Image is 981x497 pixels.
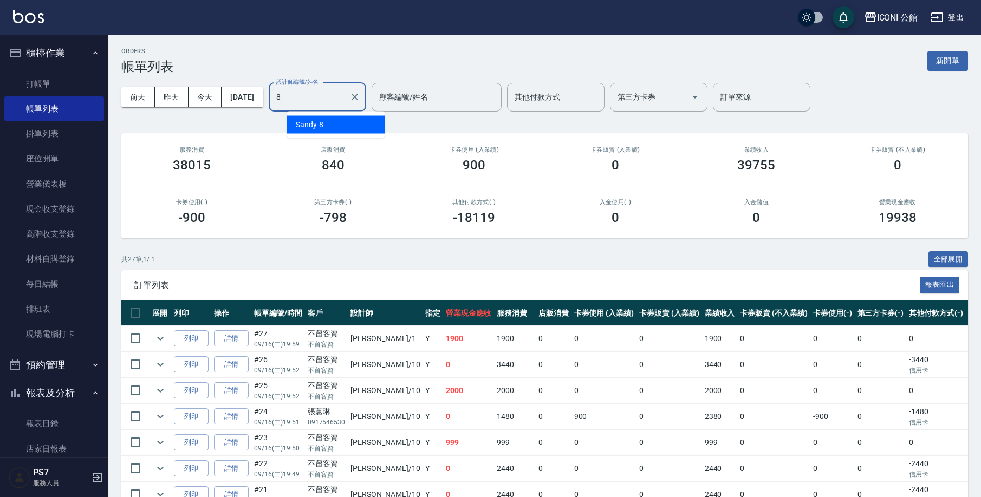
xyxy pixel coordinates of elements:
a: 帳單列表 [4,96,104,121]
td: [PERSON_NAME] /10 [348,378,423,403]
td: 0 [737,456,810,481]
p: 不留客資 [308,443,346,453]
button: 前天 [121,87,155,107]
h3: -18119 [453,210,495,225]
h3: 39755 [737,158,775,173]
p: 信用卡 [909,417,963,427]
button: 登出 [926,8,968,28]
button: 新開單 [927,51,968,71]
h5: PS7 [33,467,88,478]
h3: 服務消費 [134,146,250,153]
td: 900 [571,404,637,429]
th: 列印 [171,300,211,326]
td: 0 [810,378,855,403]
th: 設計師 [348,300,423,326]
a: 詳情 [214,382,249,399]
p: 不留客資 [308,391,346,401]
td: #27 [251,326,305,351]
td: #23 [251,430,305,455]
td: -1480 [906,404,966,429]
td: 0 [571,352,637,377]
button: 今天 [189,87,222,107]
td: 0 [571,378,637,403]
button: 報表匯出 [920,277,960,293]
p: 信用卡 [909,469,963,479]
td: 0 [810,352,855,377]
img: Person [9,467,30,488]
td: 1900 [494,326,536,351]
h3: 38015 [173,158,211,173]
td: [PERSON_NAME] /10 [348,430,423,455]
td: #26 [251,352,305,377]
td: 0 [571,430,637,455]
div: 不留客資 [308,380,346,391]
button: expand row [152,434,168,450]
button: save [833,6,854,28]
td: #24 [251,404,305,429]
label: 設計師編號/姓名 [276,78,319,86]
a: 詳情 [214,356,249,373]
h2: 入金使用(-) [558,199,673,206]
h2: 店販消費 [276,146,391,153]
p: 09/16 (二) 19:51 [254,417,302,427]
img: Logo [13,10,44,23]
td: 2000 [494,378,536,403]
td: 0 [536,378,571,403]
button: expand row [152,330,168,346]
td: 2440 [494,456,536,481]
h3: -900 [178,210,205,225]
button: 櫃檯作業 [4,39,104,67]
th: 第三方卡券(-) [855,300,907,326]
td: 0 [737,352,810,377]
h2: 卡券販賣 (不入業績) [840,146,956,153]
td: [PERSON_NAME] /1 [348,326,423,351]
td: 0 [810,326,855,351]
th: 卡券販賣 (不入業績) [737,300,810,326]
td: Y [423,404,443,429]
h2: 入金儲值 [699,199,814,206]
td: Y [423,430,443,455]
td: 999 [494,430,536,455]
p: 0917546530 [308,417,346,427]
div: ICONI 公館 [877,11,918,24]
td: Y [423,378,443,403]
th: 指定 [423,300,443,326]
th: 操作 [211,300,251,326]
td: 1900 [443,326,494,351]
th: 卡券使用(-) [810,300,855,326]
span: Sandy -8 [296,119,323,130]
h2: 營業現金應收 [840,199,956,206]
span: 訂單列表 [134,280,920,291]
a: 材料自購登錄 [4,246,104,271]
th: 店販消費 [536,300,571,326]
td: -2440 [906,456,966,481]
button: [DATE] [222,87,263,107]
td: 0 [636,326,702,351]
button: 昨天 [155,87,189,107]
td: 3440 [702,352,738,377]
td: 0 [855,404,907,429]
th: 其他付款方式(-) [906,300,966,326]
a: 詳情 [214,408,249,425]
td: 0 [737,326,810,351]
td: -3440 [906,352,966,377]
td: 0 [636,378,702,403]
td: 0 [906,326,966,351]
h2: 卡券販賣 (入業績) [558,146,673,153]
td: #25 [251,378,305,403]
div: 不留客資 [308,432,346,443]
button: 列印 [174,408,209,425]
td: 0 [536,456,571,481]
a: 新開單 [927,55,968,66]
td: 0 [855,378,907,403]
th: 帳單編號/時間 [251,300,305,326]
button: 報表及分析 [4,379,104,407]
td: 0 [737,378,810,403]
a: 詳情 [214,460,249,477]
th: 卡券販賣 (入業績) [636,300,702,326]
td: 0 [855,430,907,455]
button: expand row [152,460,168,476]
td: 0 [906,430,966,455]
button: 預約管理 [4,351,104,379]
td: 0 [536,404,571,429]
